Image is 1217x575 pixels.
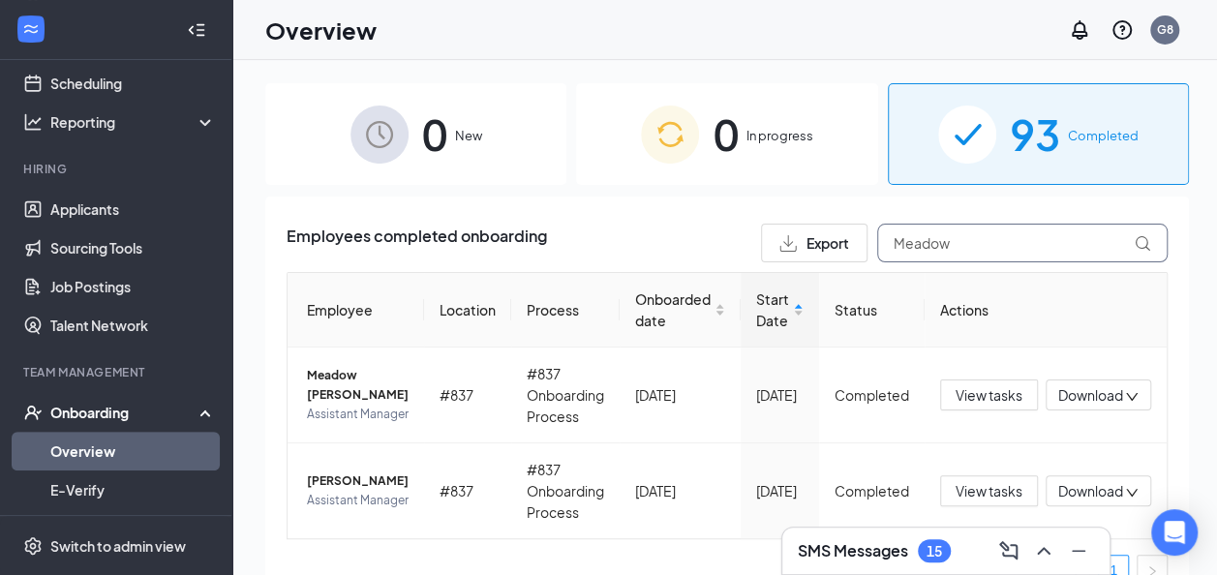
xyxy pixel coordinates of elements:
[635,480,725,501] div: [DATE]
[1063,535,1094,566] button: Minimize
[307,366,409,405] span: Meadow [PERSON_NAME]
[511,443,620,538] td: #837 Onboarding Process
[1028,535,1059,566] button: ChevronUp
[1068,18,1091,42] svg: Notifications
[1151,509,1198,556] div: Open Intercom Messenger
[806,236,849,250] span: Export
[424,348,511,443] td: #837
[956,384,1022,406] span: View tasks
[819,273,925,348] th: Status
[1058,481,1123,501] span: Download
[927,543,942,560] div: 15
[925,273,1167,348] th: Actions
[455,126,482,145] span: New
[756,384,804,406] div: [DATE]
[50,190,216,228] a: Applicants
[424,443,511,538] td: #837
[511,348,620,443] td: #837 Onboarding Process
[50,267,216,306] a: Job Postings
[23,403,43,422] svg: UserCheck
[993,535,1024,566] button: ComposeMessage
[635,384,725,406] div: [DATE]
[50,64,216,103] a: Scheduling
[50,112,217,132] div: Reporting
[50,306,216,345] a: Talent Network
[424,273,511,348] th: Location
[761,224,867,262] button: Export
[23,161,212,177] div: Hiring
[713,101,738,167] span: 0
[835,480,909,501] div: Completed
[23,536,43,556] svg: Settings
[50,536,186,556] div: Switch to admin view
[1010,101,1060,167] span: 93
[1111,18,1134,42] svg: QuestionInfo
[877,224,1168,262] input: Search by Name, Job Posting, or Process
[50,470,216,509] a: E-Verify
[288,273,424,348] th: Employee
[422,101,447,167] span: 0
[940,379,1038,410] button: View tasks
[1125,390,1139,404] span: down
[756,480,804,501] div: [DATE]
[1125,486,1139,499] span: down
[287,224,547,262] span: Employees completed onboarding
[798,540,908,561] h3: SMS Messages
[956,480,1022,501] span: View tasks
[23,364,212,380] div: Team Management
[307,405,409,424] span: Assistant Manager
[745,126,812,145] span: In progress
[307,491,409,510] span: Assistant Manager
[997,539,1020,562] svg: ComposeMessage
[50,228,216,267] a: Sourcing Tools
[21,19,41,39] svg: WorkstreamLogo
[635,288,711,331] span: Onboarded date
[1032,539,1055,562] svg: ChevronUp
[50,403,199,422] div: Onboarding
[23,112,43,132] svg: Analysis
[1157,21,1173,38] div: G8
[1068,126,1139,145] span: Completed
[756,288,789,331] span: Start Date
[940,475,1038,506] button: View tasks
[1058,385,1123,406] span: Download
[511,273,620,348] th: Process
[50,509,216,548] a: Onboarding Documents
[620,273,741,348] th: Onboarded date
[187,20,206,40] svg: Collapse
[265,14,377,46] h1: Overview
[835,384,909,406] div: Completed
[307,471,409,491] span: [PERSON_NAME]
[50,432,216,470] a: Overview
[1067,539,1090,562] svg: Minimize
